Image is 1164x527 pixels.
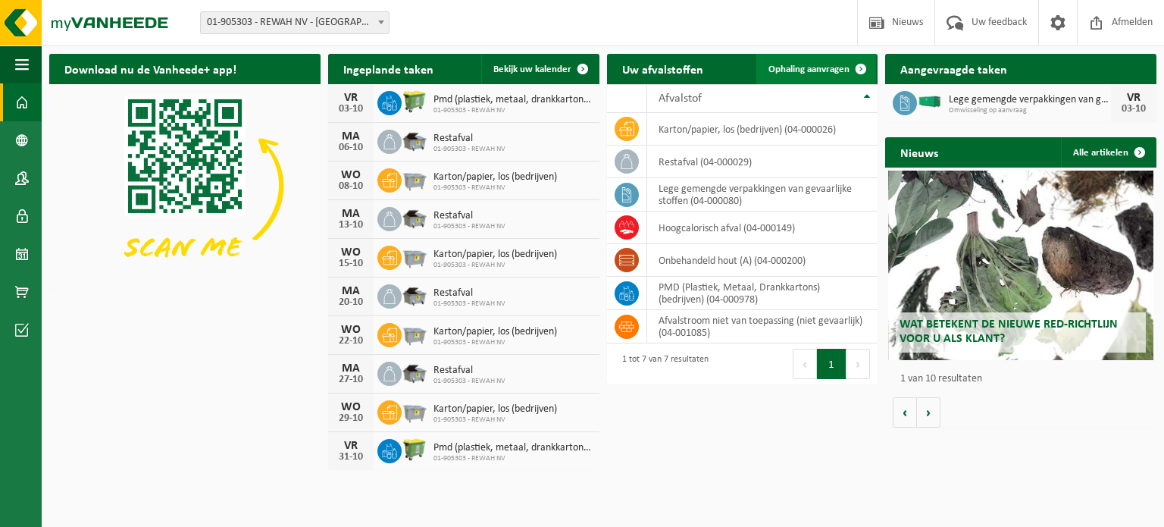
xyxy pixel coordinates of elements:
[336,401,366,413] div: WO
[336,285,366,297] div: MA
[917,397,940,428] button: Volgende
[900,374,1149,384] p: 1 van 10 resultaten
[433,94,592,106] span: Pmd (plastiek, metaal, drankkartons) (bedrijven)
[336,375,366,385] div: 27-10
[49,54,252,83] h2: Download nu de Vanheede+ app!
[1061,137,1155,168] a: Alle artikelen
[49,84,321,287] img: Download de VHEPlus App
[402,321,427,347] img: WB-2500-GAL-GY-01
[402,243,427,269] img: WB-2500-GAL-GY-01
[336,92,366,104] div: VR
[336,452,366,463] div: 31-10
[647,113,878,146] td: karton/papier, los (bedrijven) (04-000026)
[493,64,571,74] span: Bekijk uw kalender
[846,349,870,379] button: Next
[433,416,557,425] span: 01-905303 - REWAH NV
[336,208,366,220] div: MA
[756,54,876,84] a: Ophaling aanvragen
[900,318,1118,345] span: Wat betekent de nieuwe RED-richtlijn voor u als klant?
[433,249,557,261] span: Karton/papier, los (bedrijven)
[433,184,557,193] span: 01-905303 - REWAH NV
[433,106,592,115] span: 01-905303 - REWAH NV
[949,106,1111,115] span: Omwisseling op aanvraag
[433,442,592,454] span: Pmd (plastiek, metaal, drankkartons) (bedrijven)
[647,178,878,212] td: lege gemengde verpakkingen van gevaarlijke stoffen (04-000080)
[336,143,366,153] div: 06-10
[647,310,878,343] td: afvalstroom niet van toepassing (niet gevaarlijk) (04-001085)
[336,324,366,336] div: WO
[433,300,505,309] span: 01-905303 - REWAH NV
[402,359,427,385] img: WB-5000-GAL-GY-01
[659,93,702,105] span: Afvalstof
[433,377,505,386] span: 01-905303 - REWAH NV
[328,54,449,83] h2: Ingeplande taken
[402,282,427,308] img: WB-5000-GAL-GY-01
[647,212,878,244] td: hoogcalorisch afval (04-000149)
[433,326,557,338] span: Karton/papier, los (bedrijven)
[888,171,1154,360] a: Wat betekent de nieuwe RED-richtlijn voor u als klant?
[433,210,505,222] span: Restafval
[433,171,557,184] span: Karton/papier, los (bedrijven)
[336,259,366,269] div: 15-10
[885,137,953,167] h2: Nieuws
[893,397,917,428] button: Vorige
[336,362,366,375] div: MA
[768,64,850,74] span: Ophaling aanvragen
[433,145,505,154] span: 01-905303 - REWAH NV
[433,133,505,145] span: Restafval
[336,413,366,424] div: 29-10
[336,440,366,452] div: VR
[817,349,846,379] button: 1
[647,277,878,310] td: PMD (Plastiek, Metaal, Drankkartons) (bedrijven) (04-000978)
[336,220,366,231] div: 13-10
[1119,104,1149,114] div: 03-10
[402,89,427,114] img: WB-0660-HPE-GN-50
[402,205,427,231] img: WB-5000-GAL-GY-01
[433,287,505,300] span: Restafval
[885,54,1022,83] h2: Aangevraagde taken
[949,94,1111,106] span: Lege gemengde verpakkingen van gevaarlijke stoffen
[1119,92,1149,104] div: VR
[402,398,427,424] img: WB-2500-GAL-GY-01
[647,244,878,277] td: onbehandeld hout (A) (04-000200)
[433,403,557,416] span: Karton/papier, los (bedrijven)
[433,454,592,463] span: 01-905303 - REWAH NV
[615,347,709,381] div: 1 tot 7 van 7 resultaten
[336,336,366,347] div: 22-10
[607,54,718,83] h2: Uw afvalstoffen
[200,11,390,34] span: 01-905303 - REWAH NV - ZANDHOVEN
[433,261,557,270] span: 01-905303 - REWAH NV
[336,169,366,181] div: WO
[917,95,943,108] img: HK-RS-30-GN-00
[336,181,366,192] div: 08-10
[433,365,505,377] span: Restafval
[402,127,427,153] img: WB-5000-GAL-GY-01
[433,222,505,231] span: 01-905303 - REWAH NV
[481,54,598,84] a: Bekijk uw kalender
[402,437,427,463] img: WB-0660-HPE-GN-50
[336,246,366,259] div: WO
[201,12,389,33] span: 01-905303 - REWAH NV - ZANDHOVEN
[336,297,366,308] div: 20-10
[793,349,817,379] button: Previous
[336,104,366,114] div: 03-10
[402,166,427,192] img: WB-2500-GAL-GY-01
[433,338,557,347] span: 01-905303 - REWAH NV
[647,146,878,178] td: restafval (04-000029)
[336,130,366,143] div: MA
